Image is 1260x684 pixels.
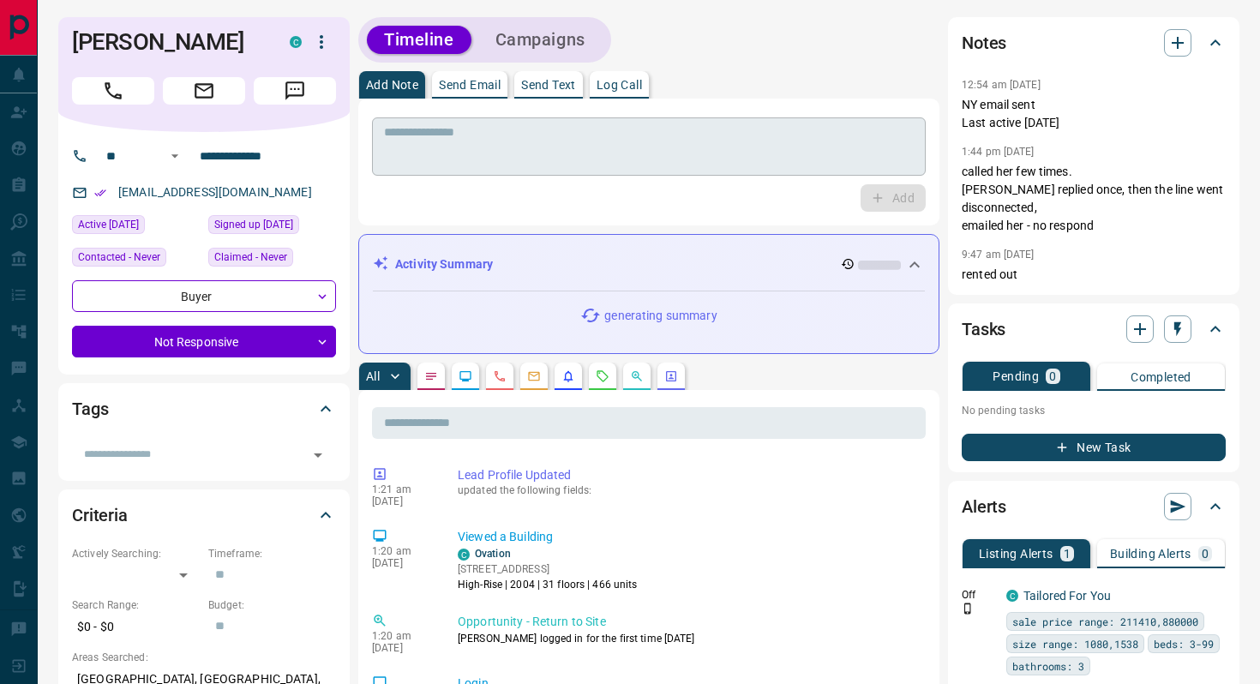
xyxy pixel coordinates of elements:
[962,79,1041,91] p: 12:54 am [DATE]
[962,163,1226,235] p: called her few times. [PERSON_NAME] replied once, then the line went disconnected, emailed her - ...
[72,546,200,561] p: Actively Searching:
[962,603,974,615] svg: Push Notification Only
[72,613,200,641] p: $0 - $0
[72,597,200,613] p: Search Range:
[163,77,245,105] span: Email
[962,493,1006,520] h2: Alerts
[458,577,638,592] p: High-Rise | 2004 | 31 floors | 466 units
[458,561,638,577] p: [STREET_ADDRESS]
[372,545,432,557] p: 1:20 am
[1049,370,1056,382] p: 0
[493,369,507,383] svg: Calls
[521,79,576,91] p: Send Text
[458,613,919,631] p: Opportunity - Return to Site
[1131,371,1191,383] p: Completed
[1012,613,1198,630] span: sale price range: 211410,880000
[458,528,919,546] p: Viewed a Building
[1012,635,1138,652] span: size range: 1080,1538
[459,369,472,383] svg: Lead Browsing Activity
[72,650,336,665] p: Areas Searched:
[1023,589,1111,603] a: Tailored For You
[78,216,139,233] span: Active [DATE]
[94,187,106,199] svg: Email Verified
[597,79,642,91] p: Log Call
[962,398,1226,423] p: No pending tasks
[478,26,603,54] button: Campaigns
[72,77,154,105] span: Call
[118,185,312,199] a: [EMAIL_ADDRESS][DOMAIN_NAME]
[214,216,293,233] span: Signed up [DATE]
[1012,657,1084,675] span: bathrooms: 3
[290,36,302,48] div: condos.ca
[72,395,108,423] h2: Tags
[596,369,609,383] svg: Requests
[72,388,336,429] div: Tags
[372,483,432,495] p: 1:21 am
[604,307,717,325] p: generating summary
[527,369,541,383] svg: Emails
[78,249,160,266] span: Contacted - Never
[458,631,919,646] p: [PERSON_NAME] logged in for the first time [DATE]
[424,369,438,383] svg: Notes
[366,370,380,382] p: All
[962,434,1226,461] button: New Task
[72,28,264,56] h1: [PERSON_NAME]
[439,79,501,91] p: Send Email
[214,249,287,266] span: Claimed - Never
[1202,548,1209,560] p: 0
[254,77,336,105] span: Message
[962,309,1226,350] div: Tasks
[208,215,336,239] div: Wed Dec 13 2017
[962,29,1006,57] h2: Notes
[962,249,1035,261] p: 9:47 am [DATE]
[208,597,336,613] p: Budget:
[962,96,1226,132] p: NY email sent Last active [DATE]
[72,280,336,312] div: Buyer
[372,495,432,507] p: [DATE]
[664,369,678,383] svg: Agent Actions
[306,443,330,467] button: Open
[962,315,1005,343] h2: Tasks
[962,22,1226,63] div: Notes
[962,486,1226,527] div: Alerts
[1006,590,1018,602] div: condos.ca
[367,26,471,54] button: Timeline
[561,369,575,383] svg: Listing Alerts
[165,146,185,166] button: Open
[373,249,925,280] div: Activity Summary
[630,369,644,383] svg: Opportunities
[1110,548,1191,560] p: Building Alerts
[458,484,919,496] p: updated the following fields:
[208,546,336,561] p: Timeframe:
[1064,548,1071,560] p: 1
[372,630,432,642] p: 1:20 am
[962,587,996,603] p: Off
[72,326,336,357] div: Not Responsive
[475,548,511,560] a: Ovation
[72,501,128,529] h2: Criteria
[962,266,1226,284] p: rented out
[979,548,1053,560] p: Listing Alerts
[72,215,200,239] div: Mon Aug 11 2025
[1154,635,1214,652] span: beds: 3-99
[372,557,432,569] p: [DATE]
[993,370,1039,382] p: Pending
[458,466,919,484] p: Lead Profile Updated
[395,255,493,273] p: Activity Summary
[366,79,418,91] p: Add Note
[962,146,1035,158] p: 1:44 pm [DATE]
[72,495,336,536] div: Criteria
[458,549,470,561] div: condos.ca
[372,642,432,654] p: [DATE]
